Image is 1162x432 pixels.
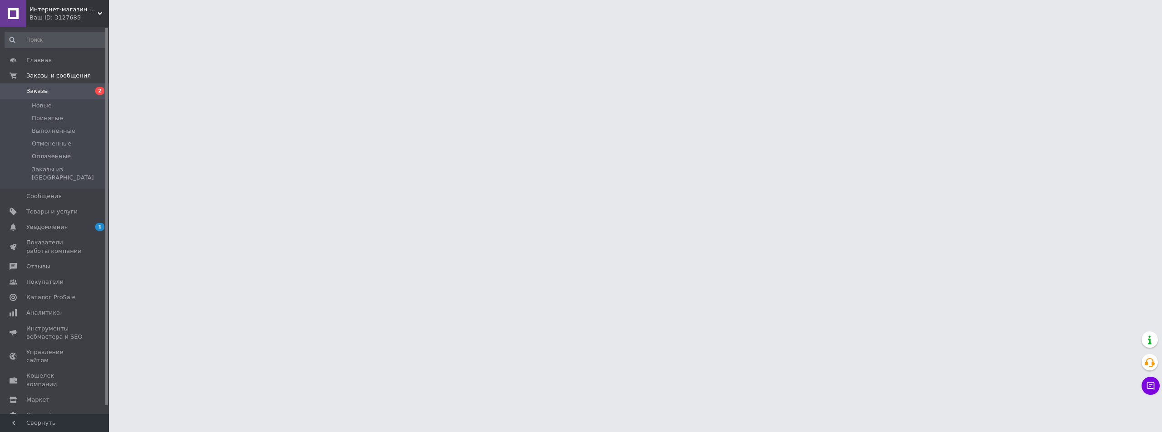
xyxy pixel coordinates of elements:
button: Чат с покупателем [1142,377,1160,395]
span: Новые [32,102,52,110]
span: Сообщения [26,192,62,200]
span: Товары и услуги [26,208,78,216]
span: Оплаченные [32,152,71,160]
span: Маркет [26,396,49,404]
span: Показатели работы компании [26,238,84,255]
span: Настройки [26,411,59,419]
span: Главная [26,56,52,64]
span: Кошелек компании [26,372,84,388]
span: Отзывы [26,262,50,271]
span: Управление сайтом [26,348,84,364]
span: 1 [95,223,104,231]
span: Заказы [26,87,49,95]
span: Инструменты вебмастера и SEO [26,325,84,341]
span: Заказы из [GEOGRAPHIC_DATA] [32,165,106,182]
span: Заказы и сообщения [26,72,91,80]
span: Отмененные [32,140,71,148]
span: Принятые [32,114,63,122]
div: Ваш ID: 3127685 [30,14,109,22]
span: Выполненные [32,127,75,135]
span: Аналитика [26,309,60,317]
span: Интернет-магазин DoubleMix [30,5,98,14]
input: Поиск [5,32,107,48]
span: Покупатели [26,278,64,286]
span: 2 [95,87,104,95]
span: Уведомления [26,223,68,231]
span: Каталог ProSale [26,293,75,301]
